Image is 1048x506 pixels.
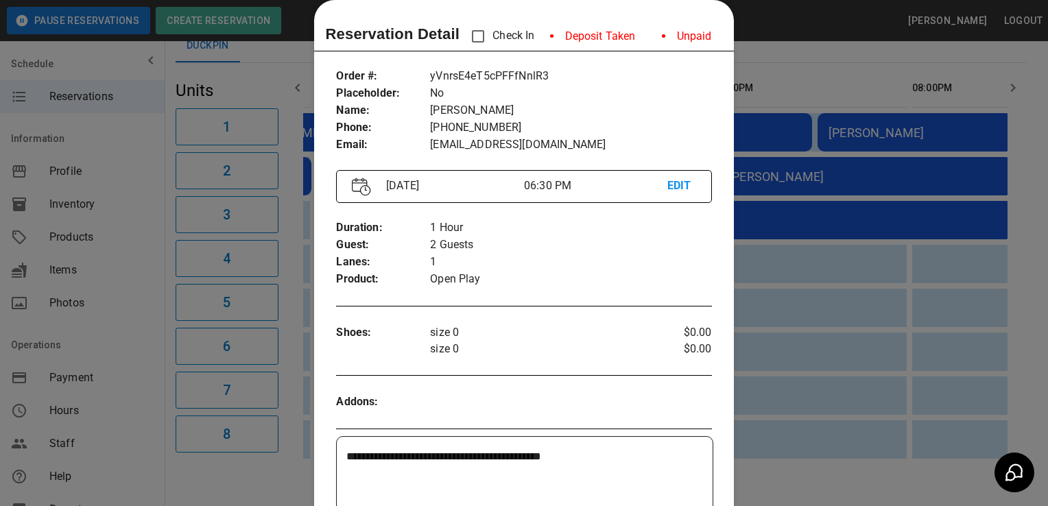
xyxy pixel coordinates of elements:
[336,102,430,119] p: Name :
[430,219,711,237] p: 1 Hour
[651,23,723,50] li: Unpaid
[539,23,647,50] li: Deposit Taken
[430,271,711,288] p: Open Play
[430,102,711,119] p: [PERSON_NAME]
[336,394,430,411] p: Addons :
[352,178,371,196] img: Vector
[336,136,430,154] p: Email :
[524,178,667,194] p: 06:30 PM
[336,119,430,136] p: Phone :
[381,178,524,194] p: [DATE]
[336,68,430,85] p: Order # :
[649,324,711,341] p: $0.00
[336,237,430,254] p: Guest :
[430,85,711,102] p: No
[430,341,649,357] p: size 0
[336,219,430,237] p: Duration :
[325,23,460,45] p: Reservation Detail
[336,271,430,288] p: Product :
[430,68,711,85] p: yVnrsE4eT5cPFFfNnlR3
[430,119,711,136] p: [PHONE_NUMBER]
[649,341,711,357] p: $0.00
[336,254,430,271] p: Lanes :
[464,22,534,51] p: Check In
[430,254,711,271] p: 1
[430,136,711,154] p: [EMAIL_ADDRESS][DOMAIN_NAME]
[667,178,696,195] p: EDIT
[430,324,649,341] p: size 0
[336,324,430,341] p: Shoes :
[336,85,430,102] p: Placeholder :
[430,237,711,254] p: 2 Guests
